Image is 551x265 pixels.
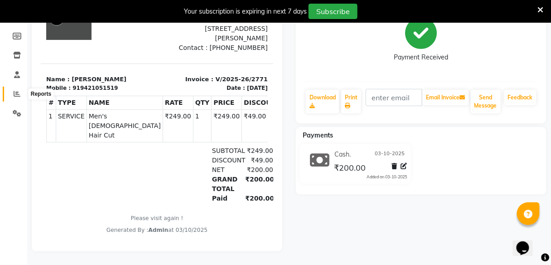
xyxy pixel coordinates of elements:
td: ₹249.00 [171,133,201,166]
div: ₹249.00 [199,170,232,179]
th: RATE [122,119,152,133]
span: Men's [DEMOGRAPHIC_DATA] Hair Cut [48,135,120,164]
div: Payment Received [394,53,449,63]
button: Email Invoice [423,90,469,105]
div: Reports [29,89,53,100]
h3: The Elite Unisex Salon [122,18,227,44]
div: Mobile : [5,108,30,116]
h2: TAX INVOICE [5,4,227,15]
th: # [6,119,15,133]
p: Contact : [PHONE_NUMBER] [122,67,227,76]
th: TYPE [15,119,46,133]
td: 1 [6,133,15,166]
div: Added on 03-10-2025 [367,174,407,180]
input: enter email [366,89,422,106]
td: 1 [152,133,171,166]
p: Please visit again ! [5,238,227,246]
th: NAME [46,119,122,133]
td: SERVICE [15,133,46,166]
div: ₹200.00 [199,217,232,227]
a: Feedback [504,90,536,105]
th: PRICE [171,119,201,133]
div: GRAND TOTAL [166,198,199,217]
a: Print [341,90,361,113]
div: Date : [186,108,204,116]
td: ₹49.00 [201,133,242,166]
span: Admin [107,250,127,257]
div: Your subscription is expiring in next 7 days [184,7,307,16]
button: Send Message [471,90,501,113]
th: DISCOUNT [201,119,242,133]
div: ₹200.00 [199,189,232,198]
div: ₹49.00 [199,179,232,189]
p: Invoice : V/2025-26/2771 [122,98,227,108]
div: [DATE] [206,108,227,116]
div: Generated By : at 03/10/2025 [5,250,227,258]
th: QTY [152,119,171,133]
div: 919421051519 [32,108,77,116]
div: NET [166,189,199,198]
div: DISCOUNT [166,179,199,189]
a: Download [306,90,339,113]
td: ₹249.00 [122,133,152,166]
p: Name : [PERSON_NAME] [5,98,111,108]
span: 03-10-2025 [375,150,405,159]
button: Subscribe [309,4,358,19]
span: ₹200.00 [334,162,366,175]
iframe: chat widget [513,229,542,256]
span: Cash. [335,150,351,159]
div: ₹200.00 [199,198,232,217]
div: Paid [166,217,199,227]
div: SUBTOTAL [166,170,199,179]
p: [STREET_ADDRESS][PERSON_NAME] [122,48,227,67]
span: Payments [303,131,333,139]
